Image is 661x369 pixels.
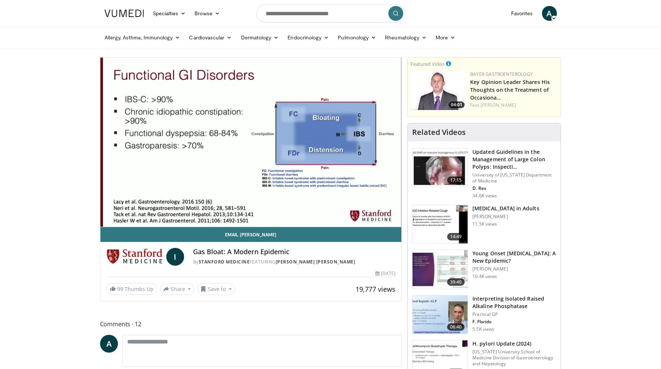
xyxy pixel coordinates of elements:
a: Browse [190,6,224,21]
a: Bayer Gastroenterology [470,71,533,77]
a: [PERSON_NAME] [481,102,516,108]
p: Practical GP [472,311,556,317]
h3: H. pylori Update (2024) [472,340,556,347]
p: [PERSON_NAME] [472,214,539,220]
span: 17:15 [447,177,465,184]
img: dfcfcb0d-b871-4e1a-9f0c-9f64970f7dd8.150x105_q85_crop-smart_upscale.jpg [413,149,468,187]
h4: Related Videos [412,128,466,137]
h3: Young Onset [MEDICAL_DATA]: A New Epidemic? [472,250,556,265]
p: 10.4K views [472,273,497,279]
span: 14:49 [447,233,465,240]
a: A [100,335,118,353]
a: 14:49 [MEDICAL_DATA] in Adults [PERSON_NAME] 11.5K views [412,205,556,244]
a: I [166,248,184,266]
button: Save to [197,283,235,295]
span: Comments 12 [100,319,402,329]
span: 04:01 [449,101,465,108]
a: A [542,6,557,21]
p: 11.5K views [472,221,497,227]
h3: Updated Guidelines in the Management of Large Colon Polyps: Inspecti… [472,148,556,171]
p: [PERSON_NAME] [472,266,556,272]
a: Specialties [148,6,190,21]
img: VuMedi Logo [105,10,144,17]
a: 39:40 Young Onset [MEDICAL_DATA]: A New Epidemic? [PERSON_NAME] 10.4K views [412,250,556,289]
p: F. Florido [472,319,556,325]
img: b23cd043-23fa-4b3f-b698-90acdd47bf2e.150x105_q85_crop-smart_upscale.jpg [413,250,468,289]
span: 19,777 views [356,285,395,294]
div: [DATE] [375,270,395,277]
img: 6a4ee52d-0f16-480d-a1b4-8187386ea2ed.150x105_q85_crop-smart_upscale.jpg [413,295,468,334]
a: Rheumatology [381,30,431,45]
img: 9828b8df-38ad-4333-b93d-bb657251ca89.png.150x105_q85_crop-smart_upscale.png [411,71,466,110]
a: 06:40 Interpreting Isolated Raised Alkaline Phosphatase Practical GP F. Florido 5.5K views [412,295,556,334]
p: 5.5K views [472,326,494,332]
a: 04:01 [411,71,466,110]
p: 34.6K views [472,193,497,199]
a: Allergy, Asthma, Immunology [100,30,185,45]
p: University of [US_STATE] Department of Medicine [472,172,556,184]
a: Key Opinion Leader Shares His Thoughts on the Treatment of Occasiona… [470,78,550,101]
a: Favorites [507,6,538,21]
p: [US_STATE] University School of Medicine Division of Gastroenterology and Hepatology [472,349,556,367]
a: [PERSON_NAME] [PERSON_NAME] [276,259,356,265]
a: 17:15 Updated Guidelines in the Management of Large Colon Polyps: Inspecti… University of [US_STA... [412,148,556,199]
button: Share [160,283,195,295]
img: Stanford Medicine [106,248,163,266]
span: 39:40 [447,278,465,286]
a: Stanford Medicine [199,259,250,265]
a: More [431,30,460,45]
h3: [MEDICAL_DATA] in Adults [472,205,539,212]
a: Cardiovascular [184,30,236,45]
a: Endocrinology [283,30,333,45]
a: 99 Thumbs Up [106,283,157,295]
div: By FEATURING [193,259,395,265]
a: Dermatology [237,30,283,45]
a: Pulmonology [333,30,381,45]
p: D. Rex [472,185,556,191]
video-js: Video Player [100,58,402,227]
span: 06:40 [447,323,465,331]
h3: Interpreting Isolated Raised Alkaline Phosphatase [472,295,556,310]
a: Email [PERSON_NAME] [100,227,402,242]
small: Featured Video [411,61,445,67]
span: 99 [117,285,123,292]
div: Feat. [470,102,558,109]
input: Search topics, interventions [256,4,405,22]
img: 11950cd4-d248-4755-8b98-ec337be04c84.150x105_q85_crop-smart_upscale.jpg [413,205,468,244]
h4: Gas Bloat: A Modern Epidemic [193,248,395,256]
